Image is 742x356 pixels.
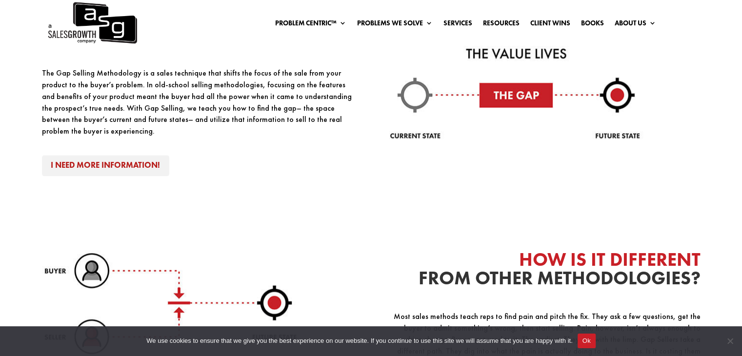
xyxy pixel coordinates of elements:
a: Problem Centric™ [275,20,346,30]
button: Ok [578,334,596,348]
img: value-lives-here [389,26,643,143]
a: Books [581,20,604,30]
span: We use cookies to ensure that we give you the best experience on our website. If you continue to ... [146,336,572,346]
a: Problems We Solve [357,20,433,30]
a: Resources [483,20,520,30]
a: Services [443,20,472,30]
span: HOW IS IT DIFFERENT [519,247,701,272]
h2: FROM OTHER METHODOLOGIES? [389,250,701,293]
a: About Us [615,20,656,30]
p: The Gap Selling Methodology is a sales technique that shifts the focus of the sale from your prod... [42,67,353,137]
a: I Need More Information! [42,155,170,176]
a: Client Wins [530,20,570,30]
span: No [725,336,735,346]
